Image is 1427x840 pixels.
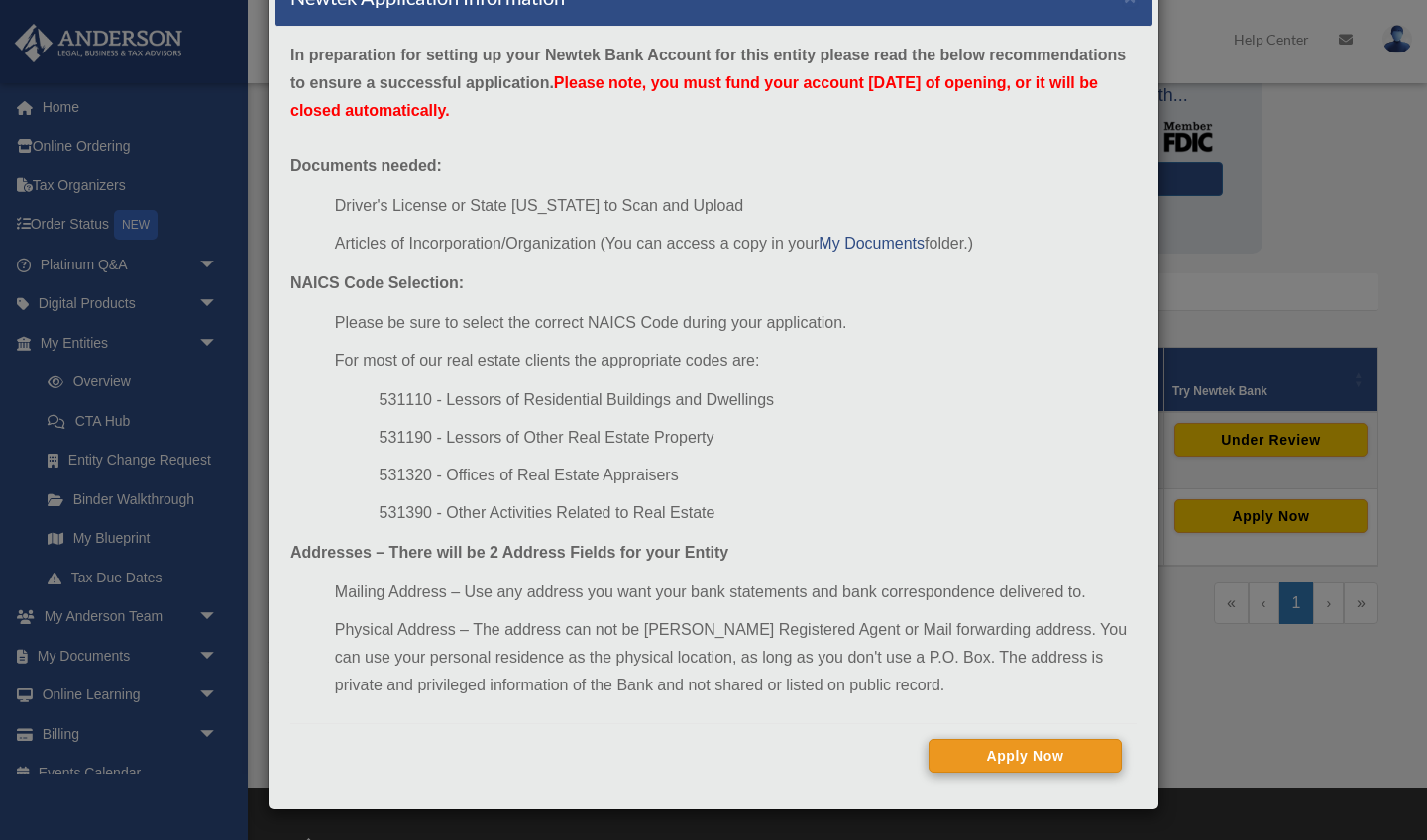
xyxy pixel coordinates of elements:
li: 531190 - Lessors of Other Real Estate Property [380,424,1137,452]
strong: Addresses – There will be 2 Address Fields for your Entity [290,544,728,561]
li: Articles of Incorporation/Organization (You can access a copy in your folder.) [335,230,1137,258]
strong: NAICS Code Selection: [290,274,464,291]
li: Please be sure to select the correct NAICS Code during your application. [335,309,1137,337]
strong: Documents needed: [290,157,442,174]
li: Mailing Address – Use any address you want your bank statements and bank correspondence delivered... [335,578,1137,606]
span: Please note, you must fund your account [DATE] of opening, or it will be closed automatically. [290,74,1098,119]
li: Physical Address – The address can not be [PERSON_NAME] Registered Agent or Mail forwarding addre... [335,616,1137,699]
li: Driver's License or State [US_STATE] to Scan and Upload [335,192,1137,220]
li: 531390 - Other Activities Related to Real Estate [380,499,1137,527]
li: 531320 - Offices of Real Estate Appraisers [380,462,1137,489]
li: For most of our real estate clients the appropriate codes are: [335,347,1137,374]
a: My Documents [819,235,925,252]
li: 531110 - Lessors of Residential Buildings and Dwellings [380,386,1137,414]
button: Apply Now [929,739,1122,773]
strong: In preparation for setting up your Newtek Bank Account for this entity please read the below reco... [290,47,1126,119]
